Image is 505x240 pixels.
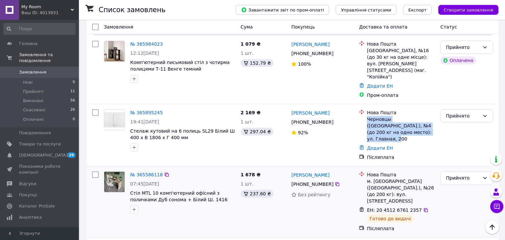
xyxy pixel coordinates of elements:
[291,41,329,48] a: [PERSON_NAME]
[367,109,435,116] div: Нова Пошта
[446,174,480,182] div: Прийнято
[3,23,76,35] input: Пошук
[241,59,274,67] div: 152.79 ₴
[440,24,457,30] span: Статус
[19,152,68,158] span: [DEMOGRAPHIC_DATA]
[298,192,330,197] span: Без рейтингу
[241,181,253,186] span: 1 шт.
[19,214,42,220] span: Аналітика
[367,92,435,98] div: Пром-оплата
[241,41,261,47] span: 1 079 ₴
[19,130,51,136] span: Повідомлення
[290,180,335,189] div: [PHONE_NUMBER]
[485,220,499,234] button: Наверх
[104,41,125,62] a: Фото товару
[130,190,228,209] a: Стіл MTL 10 комп'ютерний офісний з поличками Дуб сонома + Білий Ш. 1416 мм В.1224 мм Г. 600 мм
[130,60,230,72] a: Комп'ютерний письмовий стіл з чотирма полицями Т-11 Венге темний
[19,192,37,198] span: Покупці
[70,98,75,104] span: 56
[19,69,46,75] span: Замовлення
[130,110,163,115] a: № 365895245
[440,56,476,64] div: Оплачено
[290,49,335,58] div: [PHONE_NUMBER]
[446,44,480,51] div: Прийнято
[432,7,498,12] a: Створити замовлення
[130,119,159,124] span: 19:41[DATE]
[104,172,125,192] img: Фото товару
[367,178,435,204] div: м. [GEOGRAPHIC_DATA] ([GEOGRAPHIC_DATA].), №26 (до 200 кг): вул. [STREET_ADDRESS]
[104,24,133,30] span: Замовлення
[241,24,253,30] span: Cума
[23,98,43,104] span: Виконані
[359,24,407,30] span: Доставка та оплата
[21,10,79,16] div: Ваш ID: 4013931
[130,51,159,56] span: 12:12[DATE]
[367,41,435,47] div: Нова Пошта
[298,130,308,135] span: 92%
[19,41,37,47] span: Головна
[367,225,435,232] div: Післяплата
[70,107,75,113] span: 26
[19,203,55,209] span: Каталог ProSale
[241,119,253,124] span: 1 шт.
[104,171,125,192] a: Фото товару
[67,152,76,158] span: 29
[23,89,43,95] span: Прийняті
[19,226,61,237] span: Управління сайтом
[291,24,315,30] span: Покупець
[21,4,71,10] span: My Room
[241,190,274,198] div: 237.60 ₴
[241,7,324,13] span: Завантажити звіт по пром-оплаті
[19,141,61,147] span: Товари та послуги
[367,154,435,161] div: Післяплата
[236,5,329,15] button: Завантажити звіт по пром-оплаті
[490,200,503,213] button: Чат з покупцем
[23,117,44,122] span: Оплачені
[19,164,61,175] span: Показники роботи компанії
[291,172,329,178] a: [PERSON_NAME]
[291,110,329,116] a: [PERSON_NAME]
[336,5,397,15] button: Управління статусами
[367,171,435,178] div: Нова Пошта
[367,47,435,80] div: [GEOGRAPHIC_DATA], №16 (до 30 кг на одне місце): вул. [PERSON_NAME][STREET_ADDRESS] (маг. "Копійка")
[241,128,274,136] div: 297.04 ₴
[23,107,45,113] span: Скасовані
[104,41,125,61] img: Фото товару
[130,128,235,140] a: Стелаж кутовий на 6 полиць SL29 Білий Ш 400 x В 1806 x Г 400 мм
[298,61,311,67] span: 100%
[444,8,493,12] span: Створити замовлення
[104,112,125,128] img: Фото товару
[73,117,75,122] span: 0
[130,181,159,186] span: 07:45[DATE]
[19,181,36,187] span: Відгуки
[341,8,391,12] span: Управління статусами
[99,6,165,14] h1: Список замовлень
[367,116,435,142] div: Черновцы ([GEOGRAPHIC_DATA].), №4 (до 200 кг на одно место): ул. Главная, 200
[403,5,432,15] button: Експорт
[241,172,261,177] span: 1 678 ₴
[446,112,480,120] div: Прийнято
[241,110,261,115] span: 2 169 ₴
[367,83,393,89] a: Додати ЕН
[19,52,79,64] span: Замовлення та повідомлення
[130,172,163,177] a: № 365586118
[241,51,253,56] span: 1 шт.
[130,41,163,47] a: № 365984023
[438,5,498,15] button: Створити замовлення
[408,8,427,12] span: Експорт
[70,89,75,95] span: 11
[104,109,125,130] a: Фото товару
[23,79,33,85] span: Нові
[290,118,335,127] div: [PHONE_NUMBER]
[73,79,75,85] span: 0
[367,215,414,223] div: Готово до видачі
[367,145,393,151] a: Додати ЕН
[367,207,422,213] span: ЕН: 20 4512 6761 2357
